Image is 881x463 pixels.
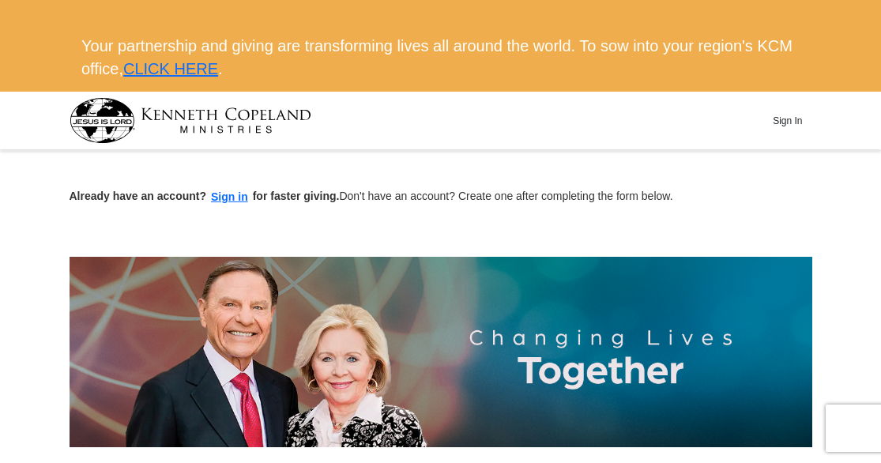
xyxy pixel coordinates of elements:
[70,23,811,92] div: Your partnership and giving are transforming lives all around the world. To sow into your region'...
[206,188,253,206] button: Sign in
[70,190,340,202] strong: Already have an account? for faster giving.
[70,188,812,206] p: Don't have an account? Create one after completing the form below.
[70,98,311,143] img: kcm-header-logo.svg
[123,60,218,77] a: CLICK HERE
[764,108,811,133] button: Sign In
